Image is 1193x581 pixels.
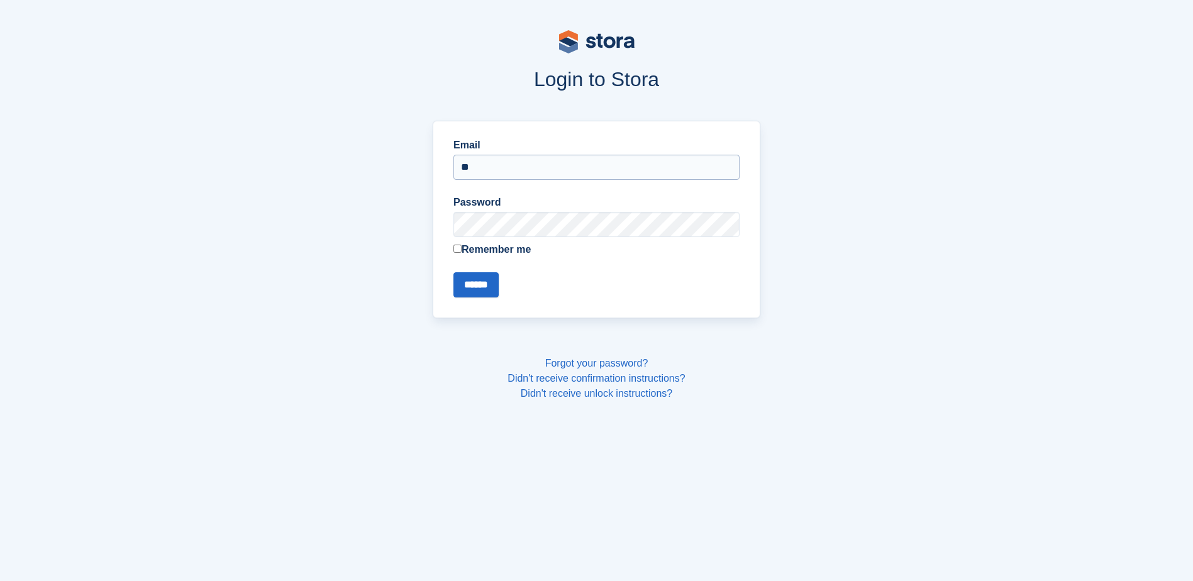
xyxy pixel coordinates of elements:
[545,358,648,368] a: Forgot your password?
[521,388,672,399] a: Didn't receive unlock instructions?
[453,195,740,210] label: Password
[453,242,740,257] label: Remember me
[453,138,740,153] label: Email
[508,373,685,384] a: Didn't receive confirmation instructions?
[559,30,635,53] img: stora-logo-53a41332b3708ae10de48c4981b4e9114cc0af31d8433b30ea865607fb682f29.svg
[453,245,462,253] input: Remember me
[193,68,1001,91] h1: Login to Stora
